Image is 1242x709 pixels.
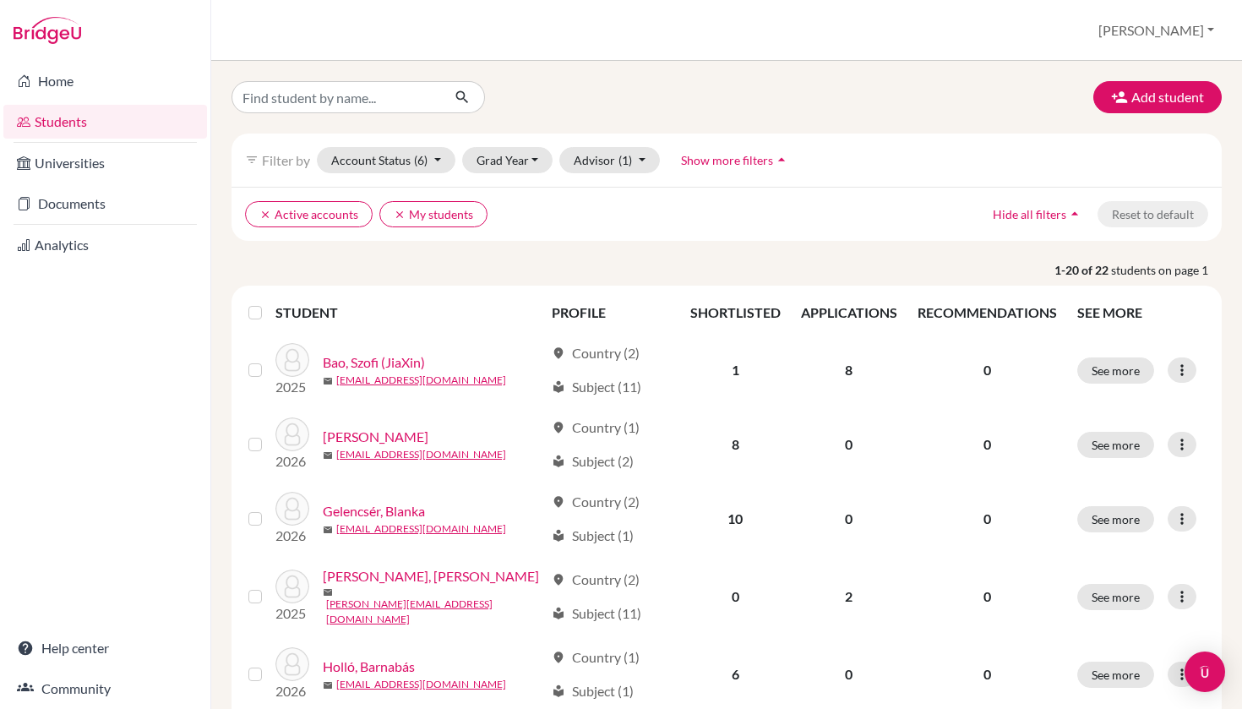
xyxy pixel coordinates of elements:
[394,209,406,221] i: clear
[618,153,632,167] span: (1)
[552,455,565,468] span: local_library
[1077,357,1154,384] button: See more
[275,343,309,377] img: Bao, Szofi (JiaXin)
[3,672,207,706] a: Community
[336,373,506,388] a: [EMAIL_ADDRESS][DOMAIN_NAME]
[978,201,1098,227] button: Hide all filtersarrow_drop_up
[918,664,1057,684] p: 0
[667,147,804,173] button: Show more filtersarrow_drop_up
[918,434,1057,455] p: 0
[323,680,333,690] span: mail
[259,209,271,221] i: clear
[791,333,907,407] td: 8
[552,495,565,509] span: location_on
[245,153,259,166] i: filter_list
[323,352,425,373] a: Bao, Szofi (JiaXin)
[680,556,791,637] td: 0
[552,607,565,620] span: local_library
[3,64,207,98] a: Home
[275,681,309,701] p: 2026
[1091,14,1222,46] button: [PERSON_NAME]
[275,603,309,624] p: 2025
[323,501,425,521] a: Gelencsér, Blanka
[791,407,907,482] td: 0
[3,146,207,180] a: Universities
[323,587,333,597] span: mail
[552,684,565,698] span: local_library
[681,153,773,167] span: Show more filters
[275,492,309,526] img: Gelencsér, Blanka
[552,346,565,360] span: location_on
[559,147,660,173] button: Advisor(1)
[323,450,333,461] span: mail
[3,631,207,665] a: Help center
[552,573,565,586] span: location_on
[552,380,565,394] span: local_library
[552,681,634,701] div: Subject (1)
[262,152,310,168] span: Filter by
[3,187,207,221] a: Documents
[232,81,441,113] input: Find student by name...
[552,651,565,664] span: location_on
[462,147,553,173] button: Grad Year
[791,556,907,637] td: 2
[1077,506,1154,532] button: See more
[414,153,428,167] span: (6)
[680,333,791,407] td: 1
[993,207,1066,221] span: Hide all filters
[326,597,544,627] a: [PERSON_NAME][EMAIL_ADDRESS][DOMAIN_NAME]
[1077,584,1154,610] button: See more
[773,151,790,168] i: arrow_drop_up
[3,105,207,139] a: Students
[336,521,506,537] a: [EMAIL_ADDRESS][DOMAIN_NAME]
[14,17,81,44] img: Bridge-U
[552,417,640,438] div: Country (1)
[323,376,333,386] span: mail
[907,292,1067,333] th: RECOMMENDATIONS
[552,492,640,512] div: Country (2)
[680,482,791,556] td: 10
[680,292,791,333] th: SHORTLISTED
[552,647,640,668] div: Country (1)
[275,377,309,397] p: 2025
[323,657,415,677] a: Holló, Barnabás
[1093,81,1222,113] button: Add student
[317,147,455,173] button: Account Status(6)
[1185,652,1225,692] div: Open Intercom Messenger
[275,292,542,333] th: STUDENT
[323,525,333,535] span: mail
[552,377,641,397] div: Subject (11)
[552,343,640,363] div: Country (2)
[552,529,565,543] span: local_library
[336,447,506,462] a: [EMAIL_ADDRESS][DOMAIN_NAME]
[323,566,539,586] a: [PERSON_NAME], [PERSON_NAME]
[552,451,634,472] div: Subject (2)
[1077,432,1154,458] button: See more
[1077,662,1154,688] button: See more
[1067,292,1215,333] th: SEE MORE
[791,482,907,556] td: 0
[1111,261,1222,279] span: students on page 1
[336,677,506,692] a: [EMAIL_ADDRESS][DOMAIN_NAME]
[323,427,428,447] a: [PERSON_NAME]
[552,570,640,590] div: Country (2)
[245,201,373,227] button: clearActive accounts
[275,647,309,681] img: Holló, Barnabás
[1054,261,1111,279] strong: 1-20 of 22
[275,417,309,451] img: Domonkos, Luca
[3,228,207,262] a: Analytics
[918,586,1057,607] p: 0
[275,526,309,546] p: 2026
[1066,205,1083,222] i: arrow_drop_up
[680,407,791,482] td: 8
[275,451,309,472] p: 2026
[552,526,634,546] div: Subject (1)
[542,292,680,333] th: PROFILE
[275,570,309,603] img: Hézer-Gerbely, Igor
[552,603,641,624] div: Subject (11)
[918,360,1057,380] p: 0
[791,292,907,333] th: APPLICATIONS
[918,509,1057,529] p: 0
[552,421,565,434] span: location_on
[379,201,488,227] button: clearMy students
